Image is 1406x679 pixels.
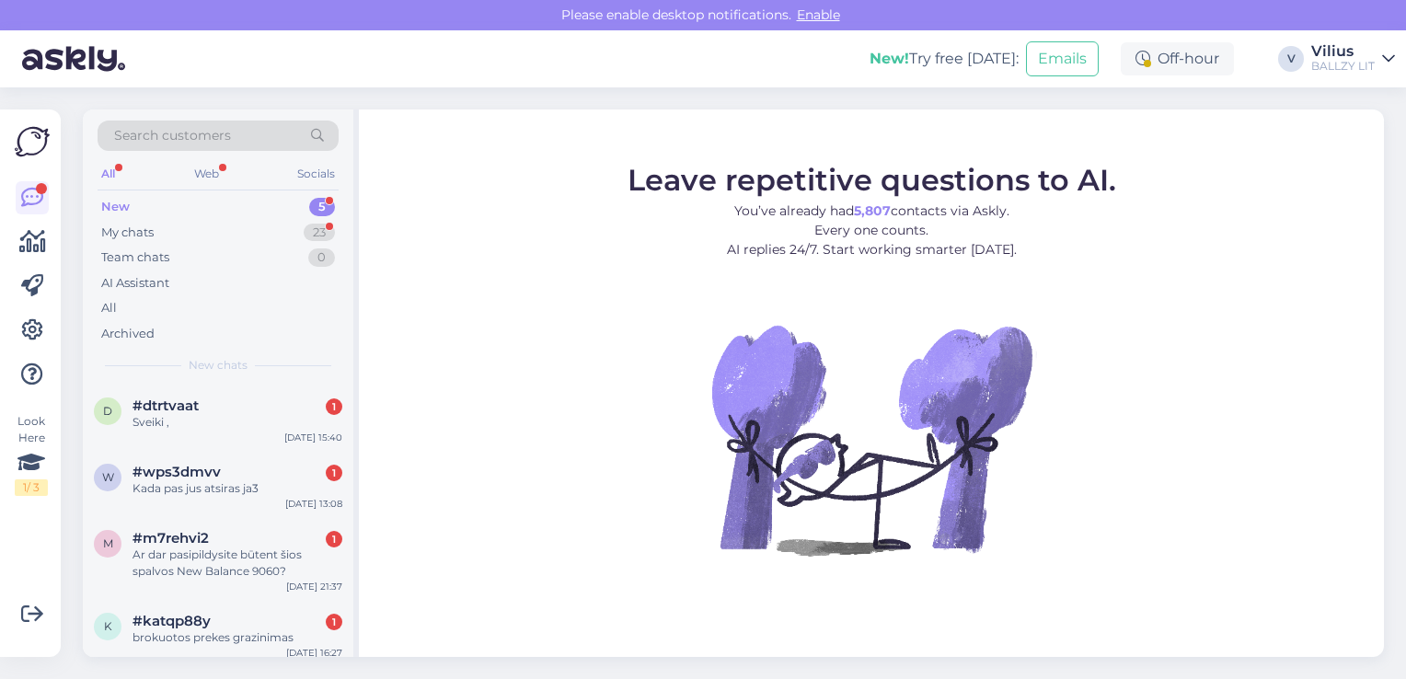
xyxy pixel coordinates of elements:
[304,224,335,242] div: 23
[189,357,248,374] span: New chats
[101,248,169,267] div: Team chats
[1026,41,1099,76] button: Emails
[103,536,113,550] span: m
[286,646,342,660] div: [DATE] 16:27
[628,201,1116,259] p: You’ve already had contacts via Askly. Every one counts. AI replies 24/7. Start working smarter [...
[791,6,846,23] span: Enable
[1278,46,1304,72] div: V
[285,497,342,511] div: [DATE] 13:08
[706,273,1037,604] img: No Chat active
[103,404,112,418] span: d
[133,629,342,646] div: brokuotos prekes grazinimas
[308,248,335,267] div: 0
[98,162,119,186] div: All
[101,325,155,343] div: Archived
[133,397,199,414] span: #dtrtvaat
[326,531,342,547] div: 1
[102,470,114,484] span: w
[101,274,169,293] div: AI Assistant
[628,161,1116,197] span: Leave repetitive questions to AI.
[326,614,342,630] div: 1
[15,124,50,159] img: Askly Logo
[1311,59,1375,74] div: BALLZY LIT
[114,126,231,145] span: Search customers
[286,580,342,593] div: [DATE] 21:37
[870,48,1019,70] div: Try free [DATE]:
[133,480,342,497] div: Kada pas jus atsiras ja3
[326,398,342,415] div: 1
[190,162,223,186] div: Web
[15,413,48,496] div: Look Here
[294,162,339,186] div: Socials
[854,201,891,218] b: 5,807
[133,547,342,580] div: Ar dar pasipildysite būtent šios spalvos New Balance 9060?
[101,198,130,216] div: New
[1121,42,1234,75] div: Off-hour
[15,479,48,496] div: 1 / 3
[284,431,342,444] div: [DATE] 15:40
[870,50,909,67] b: New!
[133,464,221,480] span: #wps3dmvv
[133,613,211,629] span: #katqp88y
[309,198,335,216] div: 5
[104,619,112,633] span: k
[133,414,342,431] div: Sveiki ,
[101,224,154,242] div: My chats
[133,530,209,547] span: #m7rehvi2
[1311,44,1395,74] a: ViliusBALLZY LIT
[326,465,342,481] div: 1
[101,299,117,317] div: All
[1311,44,1375,59] div: Vilius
